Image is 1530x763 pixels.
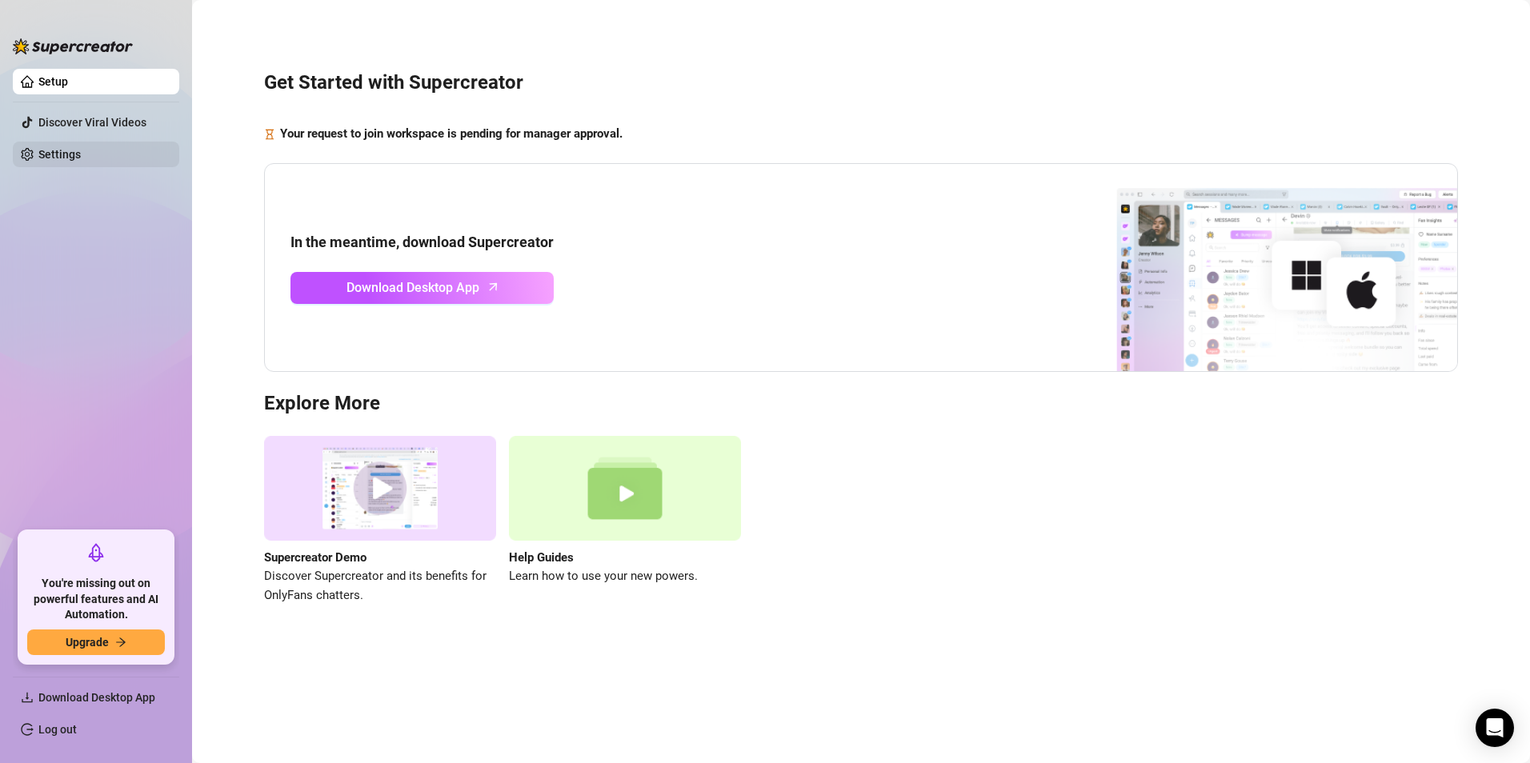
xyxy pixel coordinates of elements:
[484,278,503,296] span: arrow-up
[27,576,165,623] span: You're missing out on powerful features and AI Automation.
[264,436,496,541] img: supercreator demo
[38,723,77,736] a: Log out
[1476,709,1514,747] div: Open Intercom Messenger
[509,550,574,565] strong: Help Guides
[264,436,496,605] a: Supercreator DemoDiscover Supercreator and its benefits for OnlyFans chatters.
[38,148,81,161] a: Settings
[86,543,106,562] span: rocket
[66,636,109,649] span: Upgrade
[290,234,554,250] strong: In the meantime, download Supercreator
[38,116,146,129] a: Discover Viral Videos
[1057,164,1457,372] img: download app
[264,550,366,565] strong: Supercreator Demo
[290,272,554,304] a: Download Desktop Apparrow-up
[38,691,155,704] span: Download Desktop App
[346,278,479,298] span: Download Desktop App
[264,125,275,144] span: hourglass
[264,391,1458,417] h3: Explore More
[38,75,68,88] a: Setup
[27,629,165,655] button: Upgradearrow-right
[509,436,741,541] img: help guides
[280,126,623,141] strong: Your request to join workspace is pending for manager approval.
[509,567,741,586] span: Learn how to use your new powers.
[115,637,126,648] span: arrow-right
[13,38,133,54] img: logo-BBDzfeDw.svg
[264,567,496,605] span: Discover Supercreator and its benefits for OnlyFans chatters.
[509,436,741,605] a: Help GuidesLearn how to use your new powers.
[264,70,1458,96] h3: Get Started with Supercreator
[21,691,34,704] span: download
